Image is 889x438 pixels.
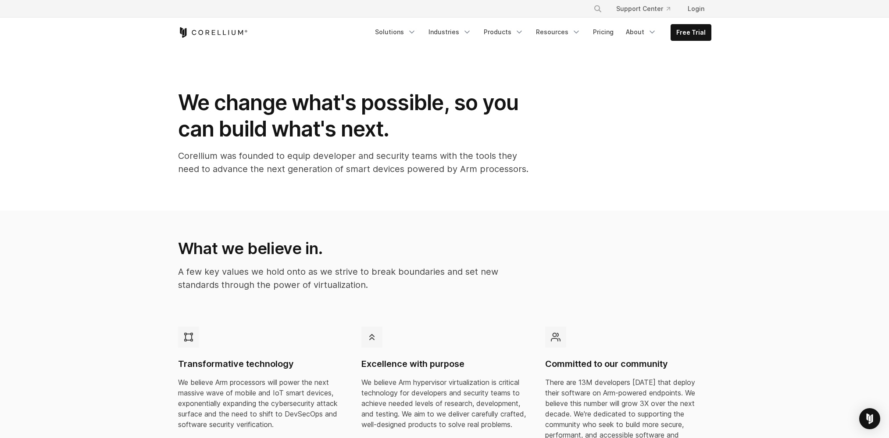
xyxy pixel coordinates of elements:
[671,25,711,40] a: Free Trial
[621,24,662,40] a: About
[178,239,528,258] h2: What we believe in.
[361,377,528,430] p: We believe Arm hypervisor virtualization is critical technology for developers and security teams...
[178,90,529,142] h1: We change what's possible, so you can build what's next.
[531,24,586,40] a: Resources
[545,358,711,370] h4: Committed to our community
[859,408,880,429] div: Open Intercom Messenger
[370,24,421,40] a: Solutions
[178,149,529,176] p: Corellium was founded to equip developer and security teams with the tools they need to advance t...
[609,1,677,17] a: Support Center
[478,24,529,40] a: Products
[178,265,528,291] p: A few key values we hold onto as we strive to break boundaries and set new standards through the ...
[178,377,344,430] p: We believe Arm processors will power the next massive wave of mobile and IoT smart devices, expon...
[590,1,606,17] button: Search
[681,1,711,17] a: Login
[178,358,344,370] h4: Transformative technology
[361,358,528,370] h4: Excellence with purpose
[423,24,477,40] a: Industries
[178,27,248,38] a: Corellium Home
[588,24,619,40] a: Pricing
[370,24,711,41] div: Navigation Menu
[583,1,711,17] div: Navigation Menu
